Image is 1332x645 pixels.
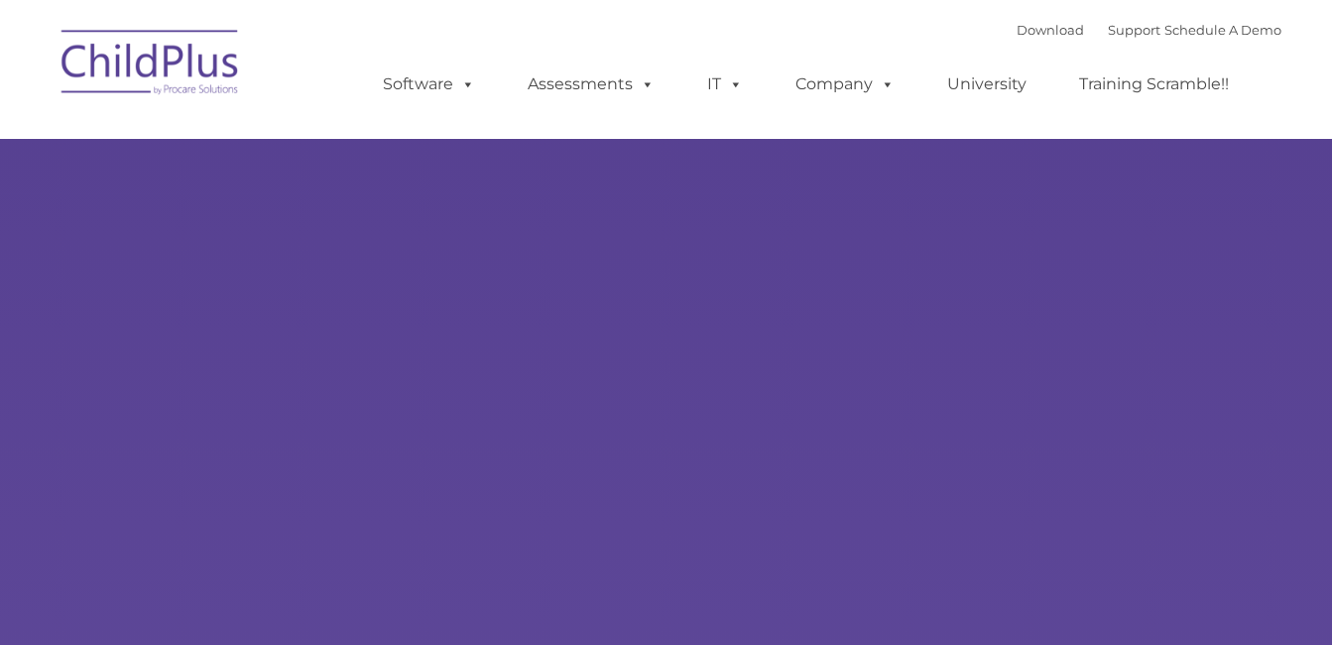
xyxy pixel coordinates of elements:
[363,64,495,104] a: Software
[508,64,674,104] a: Assessments
[1164,22,1281,38] a: Schedule A Demo
[1108,22,1160,38] a: Support
[1059,64,1249,104] a: Training Scramble!!
[927,64,1046,104] a: University
[52,16,250,115] img: ChildPlus by Procare Solutions
[776,64,914,104] a: Company
[1017,22,1084,38] a: Download
[1017,22,1281,38] font: |
[687,64,763,104] a: IT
